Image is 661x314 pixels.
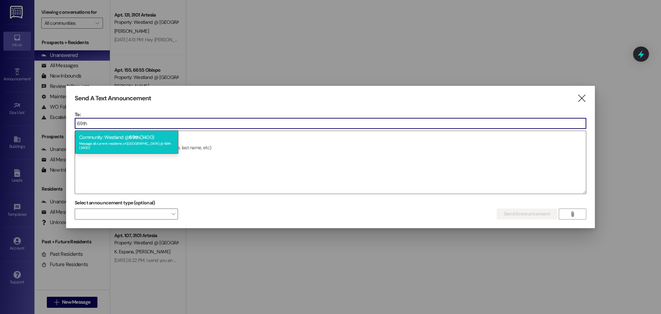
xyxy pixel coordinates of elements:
[570,211,575,217] i: 
[504,210,550,217] span: Send Announcement
[75,111,586,118] p: To:
[79,140,174,150] div: Message all current residents of [GEOGRAPHIC_DATA] @ 69th (3400)
[75,118,586,129] input: Type to select the units, buildings, or communities you want to message. (e.g. 'Unit 1A', 'Buildi...
[497,209,557,220] button: Send Announcement
[75,130,178,154] div: Community: Westland @ (3400)
[577,95,586,102] i: 
[75,197,155,208] label: Select announcement type (optional)
[75,94,151,102] h3: Send A Text Announcement
[129,134,139,140] span: 69th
